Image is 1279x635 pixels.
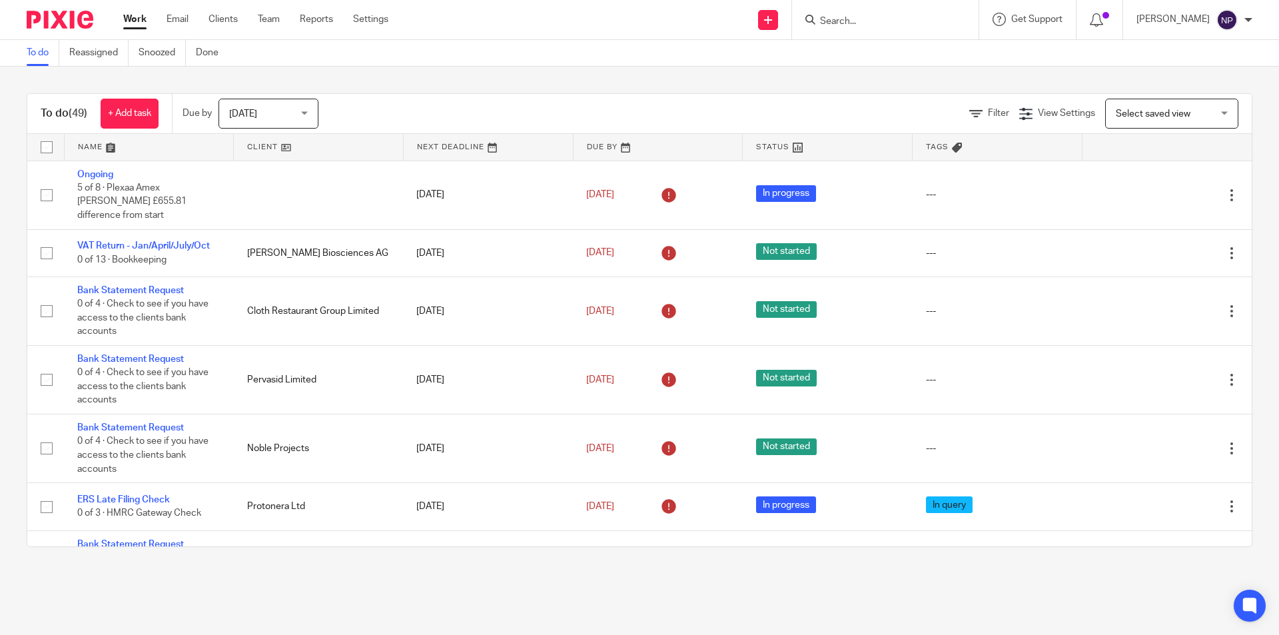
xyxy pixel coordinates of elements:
[234,530,404,599] td: YourBusinessNumber Limited
[77,241,210,251] a: VAT Return - Jan/April/July/Oct
[1136,13,1210,26] p: [PERSON_NAME]
[167,13,189,26] a: Email
[926,247,1069,260] div: ---
[123,13,147,26] a: Work
[139,40,186,66] a: Snoozed
[403,277,573,345] td: [DATE]
[819,16,939,28] input: Search
[586,190,614,199] span: [DATE]
[1011,15,1063,24] span: Get Support
[234,229,404,277] td: [PERSON_NAME] Biosciences AG
[41,107,87,121] h1: To do
[756,301,817,318] span: Not started
[756,438,817,455] span: Not started
[77,508,201,518] span: 0 of 3 · HMRC Gateway Check
[926,143,949,151] span: Tags
[27,40,59,66] a: To do
[196,40,228,66] a: Done
[353,13,388,26] a: Settings
[77,495,170,504] a: ERS Late Filing Check
[403,229,573,277] td: [DATE]
[403,530,573,599] td: [DATE]
[77,183,187,220] span: 5 of 8 · Plexaa Amex [PERSON_NAME] £655.81 difference from start
[77,170,113,179] a: Ongoing
[77,368,209,405] span: 0 of 4 · Check to see if you have access to the clients bank accounts
[209,13,238,26] a: Clients
[77,354,184,364] a: Bank Statement Request
[586,375,614,384] span: [DATE]
[403,483,573,530] td: [DATE]
[586,249,614,258] span: [DATE]
[586,444,614,453] span: [DATE]
[69,108,87,119] span: (49)
[258,13,280,26] a: Team
[403,161,573,229] td: [DATE]
[229,109,257,119] span: [DATE]
[926,373,1069,386] div: ---
[988,109,1009,118] span: Filter
[1038,109,1095,118] span: View Settings
[300,13,333,26] a: Reports
[1116,109,1190,119] span: Select saved view
[183,107,212,120] p: Due by
[403,346,573,414] td: [DATE]
[1216,9,1238,31] img: svg%3E
[586,502,614,511] span: [DATE]
[756,243,817,260] span: Not started
[234,483,404,530] td: Protonera Ltd
[756,496,816,513] span: In progress
[926,188,1069,201] div: ---
[756,370,817,386] span: Not started
[77,286,184,295] a: Bank Statement Request
[77,255,167,265] span: 0 of 13 · Bookkeeping
[586,307,614,316] span: [DATE]
[77,423,184,432] a: Bank Statement Request
[926,305,1069,318] div: ---
[234,277,404,345] td: Cloth Restaurant Group Limited
[234,414,404,483] td: Noble Projects
[101,99,159,129] a: + Add task
[27,11,93,29] img: Pixie
[234,346,404,414] td: Pervasid Limited
[77,540,184,549] a: Bank Statement Request
[403,414,573,483] td: [DATE]
[926,496,973,513] span: In query
[77,437,209,474] span: 0 of 4 · Check to see if you have access to the clients bank accounts
[69,40,129,66] a: Reassigned
[77,300,209,336] span: 0 of 4 · Check to see if you have access to the clients bank accounts
[926,442,1069,455] div: ---
[756,185,816,202] span: In progress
